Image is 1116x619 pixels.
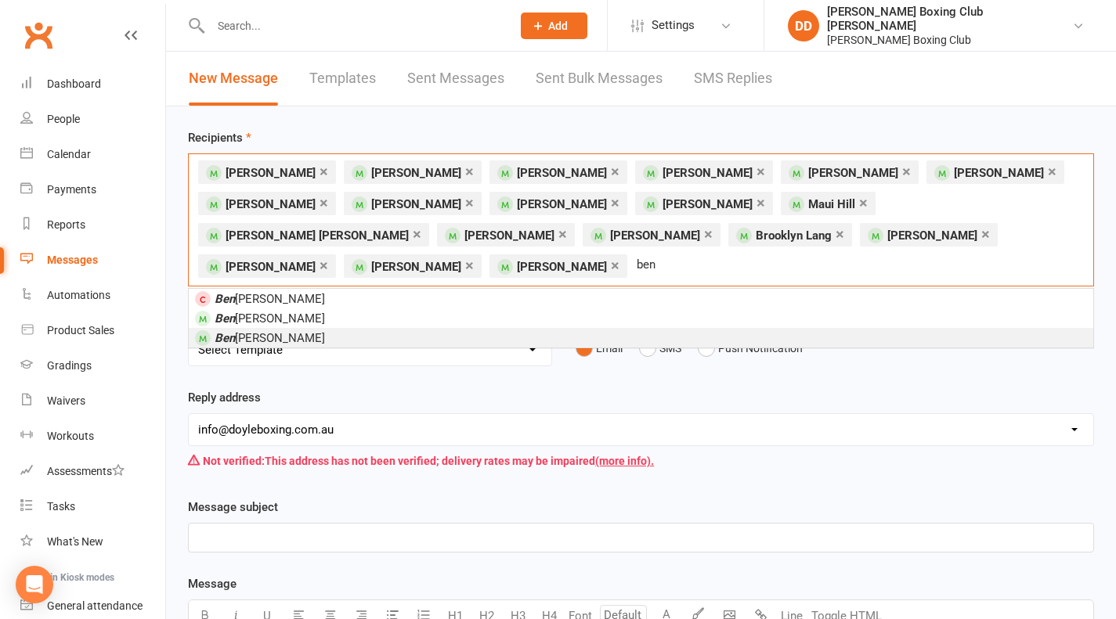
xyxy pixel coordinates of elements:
span: [PERSON_NAME] [663,197,753,211]
em: Ben [215,331,235,345]
div: Calendar [47,148,91,160]
a: Sent Bulk Messages [536,52,663,106]
div: People [47,113,80,125]
a: × [611,253,619,278]
button: SMS [639,333,681,363]
div: Tasks [47,500,75,513]
label: Message [188,574,237,593]
div: What's New [47,535,103,548]
a: Dashboard [20,67,165,102]
a: × [465,253,474,278]
div: This address has not been verified; delivery rates may be impaired [188,446,1094,476]
label: Recipients [188,128,251,147]
a: × [558,221,567,247]
a: Calendar [20,137,165,172]
label: Message subject [188,498,278,516]
div: General attendance [47,599,143,612]
a: Gradings [20,348,165,383]
a: × [757,190,765,215]
span: [PERSON_NAME] [226,197,316,211]
a: × [902,159,911,184]
a: Waivers [20,383,165,419]
span: [PERSON_NAME] [464,229,554,243]
div: Product Sales [47,324,114,336]
span: Settings [652,8,695,43]
a: Templates [309,52,376,106]
span: [PERSON_NAME] [954,166,1044,180]
span: Maui Hill [808,197,855,211]
a: Product Sales [20,313,165,348]
span: [PERSON_NAME] [215,311,325,326]
a: × [465,190,474,215]
span: [PERSON_NAME] [PERSON_NAME] [226,229,409,243]
a: × [465,159,474,184]
span: Brooklyn Lang [756,229,832,243]
a: Tasks [20,489,165,524]
a: × [320,253,328,278]
a: × [704,221,713,247]
a: × [320,190,328,215]
span: [PERSON_NAME] [371,260,461,274]
a: × [611,159,619,184]
div: Gradings [47,359,92,372]
a: Sent Messages [407,52,504,106]
div: [PERSON_NAME] Boxing Club [827,33,1072,47]
a: SMS Replies [694,52,772,106]
span: [PERSON_NAME] [371,197,461,211]
a: (more info). [595,455,654,467]
button: Email [576,333,623,363]
a: Clubworx [19,16,58,55]
div: [PERSON_NAME] Boxing Club [PERSON_NAME] [827,5,1072,33]
div: Assessments [47,465,125,477]
a: Messages [20,243,165,278]
label: Reply address [188,388,261,407]
strong: Not verified: [203,455,265,467]
span: [PERSON_NAME] [808,166,898,180]
a: Payments [20,172,165,207]
a: × [1048,159,1056,184]
a: Automations [20,278,165,313]
div: DD [788,10,819,41]
input: Search... [206,15,500,37]
span: [PERSON_NAME] [610,229,700,243]
a: × [413,221,421,247]
a: × [320,159,328,184]
div: Dashboard [47,77,101,90]
a: × [859,190,868,215]
a: People [20,102,165,137]
div: Payments [47,183,96,196]
div: Waivers [47,394,85,407]
a: Assessments [20,454,165,489]
div: Workouts [47,430,94,442]
button: Add [521,13,587,39]
button: Push Notification [698,333,803,363]
div: Open Intercom Messenger [16,566,53,603]
span: [PERSON_NAME] [517,166,607,180]
span: [PERSON_NAME] [226,260,316,274]
span: [PERSON_NAME] [663,166,753,180]
span: Add [548,20,568,32]
span: [PERSON_NAME] [215,331,325,345]
span: [PERSON_NAME] [517,260,607,274]
a: × [757,159,765,184]
span: [PERSON_NAME] [887,229,977,243]
a: What's New [20,524,165,560]
em: Ben [215,292,235,306]
a: Reports [20,207,165,243]
span: [PERSON_NAME] [215,292,325,306]
div: Automations [47,289,110,301]
a: × [836,221,844,247]
a: Workouts [20,419,165,454]
input: Search Prospects, Members and Reports [635,254,688,275]
span: [PERSON_NAME] [371,166,461,180]
span: [PERSON_NAME] [226,166,316,180]
div: Messages [47,254,98,266]
a: × [981,221,990,247]
em: Ben [215,311,235,326]
a: × [611,190,619,215]
a: New Message [189,52,278,106]
span: [PERSON_NAME] [517,197,607,211]
div: Reports [47,218,85,231]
